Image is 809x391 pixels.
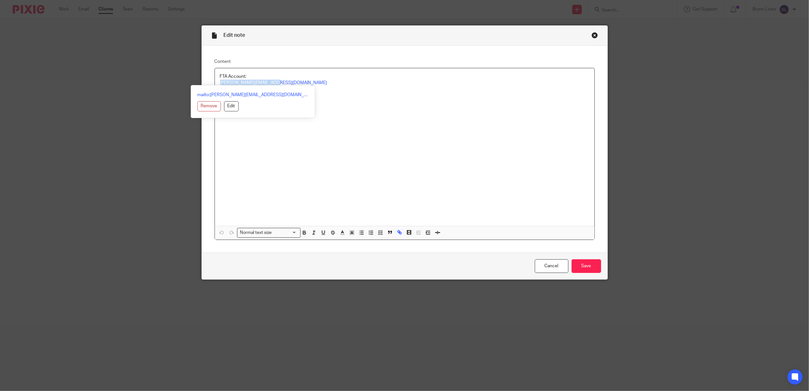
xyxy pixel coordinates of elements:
[592,32,598,38] div: Close this dialog window
[220,73,589,80] p: FTA Account:
[535,259,568,273] a: Cancel
[274,229,296,236] input: Search for option
[220,86,589,92] p: Password: [SECURITY_DATA]
[224,33,245,38] span: Edit note
[239,229,273,236] span: Normal text size
[572,259,601,273] input: Save
[197,101,221,111] button: Remove
[197,92,308,98] a: mailto:[PERSON_NAME][EMAIL_ADDRESS][DOMAIN_NAME]
[215,58,595,65] label: Content
[237,228,301,238] div: Search for option
[220,81,327,85] a: [PERSON_NAME][EMAIL_ADDRESS][DOMAIN_NAME]
[224,101,239,111] button: Edit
